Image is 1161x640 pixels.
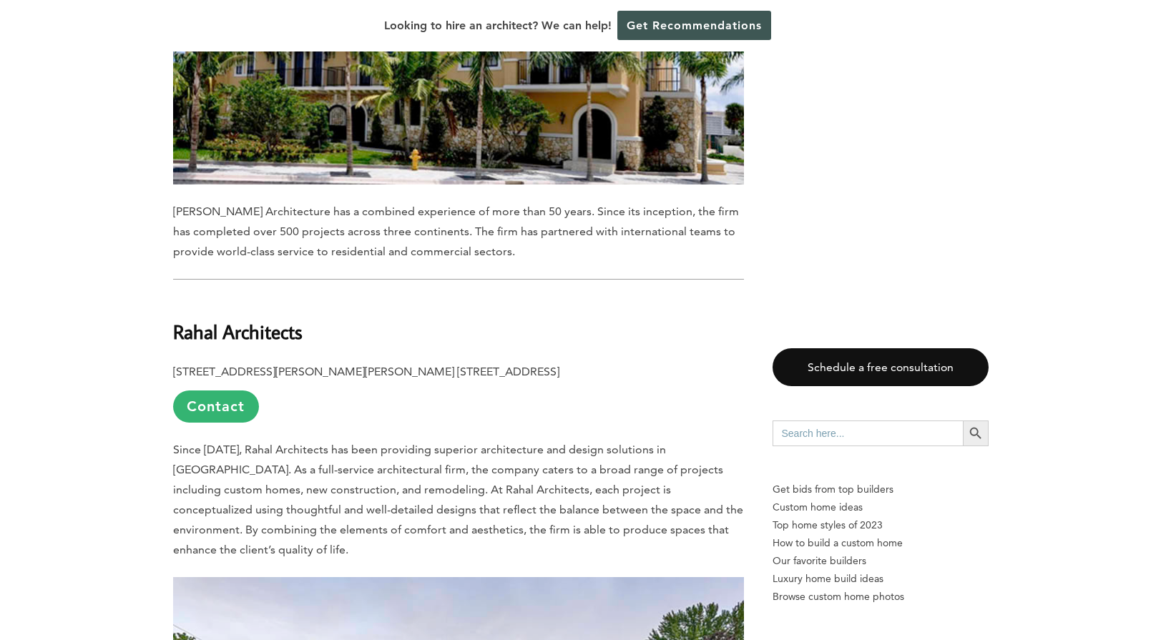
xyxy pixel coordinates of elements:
a: Browse custom home photos [773,588,989,606]
svg: Search [968,425,984,441]
a: Get Recommendations [617,11,771,40]
span: Since [DATE], Rahal Architects has been providing superior architecture and design solutions in [... [173,443,743,556]
a: Schedule a free consultation [773,348,989,386]
p: Get bids from top builders [773,481,989,498]
a: How to build a custom home [773,534,989,552]
b: [STREET_ADDRESS][PERSON_NAME][PERSON_NAME] [STREET_ADDRESS] [173,365,559,378]
a: Custom home ideas [773,498,989,516]
a: Top home styles of 2023 [773,516,989,534]
a: Contact [173,390,259,423]
a: Our favorite builders [773,552,989,570]
span: [PERSON_NAME] Architecture has a combined experience of more than 50 years. Since its inception, ... [173,205,739,258]
a: Luxury home build ideas [773,570,989,588]
input: Search here... [773,420,963,446]
b: Rahal Architects [173,319,303,344]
